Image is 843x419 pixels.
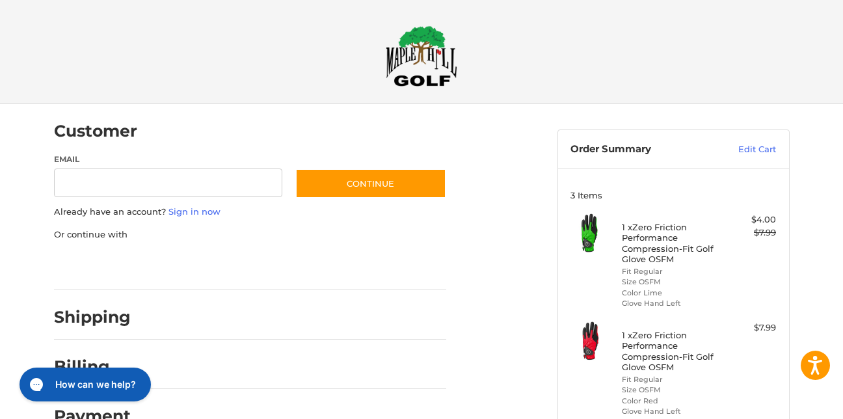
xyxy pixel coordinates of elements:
[710,143,776,156] a: Edit Cart
[54,206,446,219] p: Already have an account?
[54,121,137,141] h2: Customer
[270,254,368,277] iframe: PayPal-venmo
[725,213,776,226] div: $4.00
[54,228,446,241] p: Or continue with
[570,143,710,156] h3: Order Summary
[725,226,776,239] div: $7.99
[54,154,283,165] label: Email
[622,266,721,277] li: Fit Regular
[622,330,721,372] h4: 1 x Zero Friction Performance Compression-Fit Golf Glove OSFM
[622,277,721,288] li: Size OSFM
[725,321,776,334] div: $7.99
[168,206,221,217] a: Sign in now
[622,288,721,299] li: Color Lime
[622,222,721,264] h4: 1 x Zero Friction Performance Compression-Fit Golf Glove OSFM
[54,357,130,377] h2: Billing
[386,25,457,87] img: Maple Hill Golf
[622,298,721,309] li: Glove Hand Left
[54,307,131,327] h2: Shipping
[160,254,258,277] iframe: PayPal-paylater
[570,190,776,200] h3: 3 Items
[49,254,147,277] iframe: PayPal-paypal
[622,374,721,385] li: Fit Regular
[295,169,446,198] button: Continue
[13,363,155,406] iframe: Gorgias live chat messenger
